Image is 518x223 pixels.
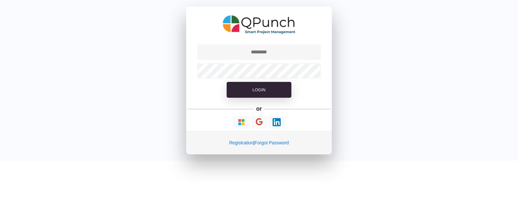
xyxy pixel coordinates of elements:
button: Continue With Microsoft Azure [233,116,250,128]
span: Login [253,87,265,92]
img: QPunch [223,13,296,36]
a: Forgot Password [254,140,289,145]
a: Registration [229,140,253,145]
button: Login [227,82,291,98]
img: Loading... [237,118,245,126]
button: Continue With Google [251,116,267,129]
img: Loading... [273,118,281,126]
div: | [186,131,332,154]
button: Continue With LinkedIn [268,116,285,128]
h5: or [255,104,263,113]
